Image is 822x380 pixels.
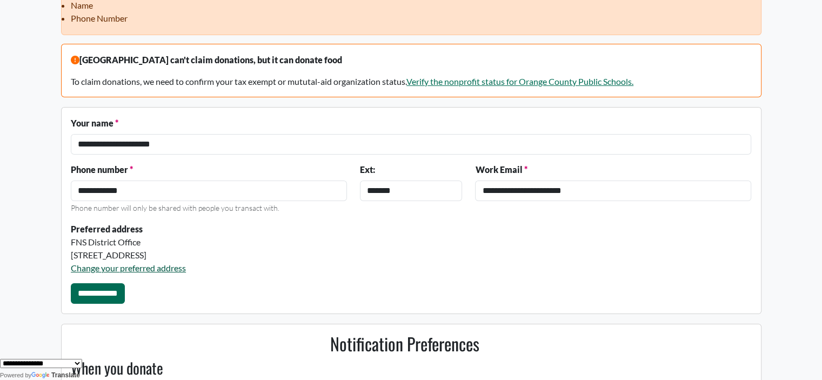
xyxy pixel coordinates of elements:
img: Google Translate [31,372,51,379]
label: Ext: [360,163,375,176]
li: Phone Number [71,12,751,25]
a: Translate [31,371,80,379]
label: Phone number [71,163,133,176]
label: Your name [71,117,118,130]
p: [GEOGRAPHIC_DATA] can't claim donations, but it can donate food [71,54,751,66]
p: To claim donations, we need to confirm your tax exempt or mututal-aid organization status. [71,75,751,88]
a: Change your preferred address [71,263,186,273]
div: FNS District Office [71,236,462,249]
label: Work Email [475,163,527,176]
div: [STREET_ADDRESS] [71,249,462,262]
a: Verify the nonprofit status for Orange County Public Schools. [406,76,633,86]
strong: Preferred address [71,224,143,234]
h2: Notification Preferences [64,334,745,354]
small: Phone number will only be shared with people you transact with. [71,203,279,212]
